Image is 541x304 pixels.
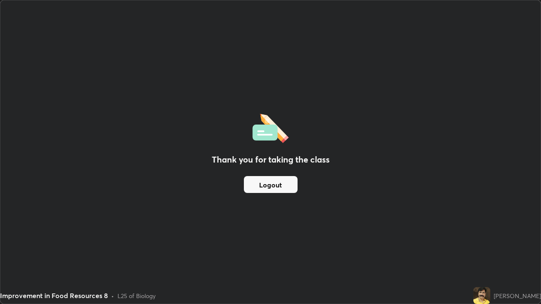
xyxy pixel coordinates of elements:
h2: Thank you for taking the class [212,153,330,166]
img: offlineFeedback.1438e8b3.svg [252,111,289,143]
div: [PERSON_NAME] [494,291,541,300]
div: • [111,291,114,300]
div: L25 of Biology [117,291,156,300]
img: f9415292396d47fe9738fb67822c10e9.jpg [473,287,490,304]
button: Logout [244,176,298,193]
